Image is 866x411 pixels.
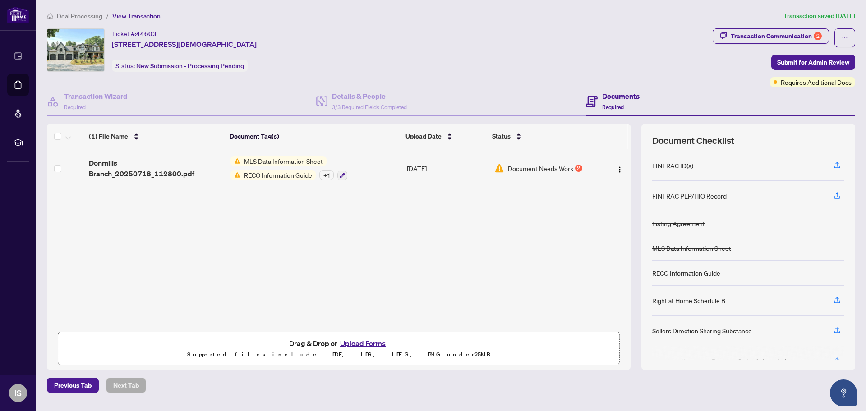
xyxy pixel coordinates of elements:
div: + 1 [319,170,334,180]
th: Status [488,124,597,149]
span: 44603 [136,30,157,38]
button: Submit for Admin Review [771,55,855,70]
button: Open asap [830,379,857,406]
span: ellipsis [842,35,848,41]
span: Document Needs Work [508,163,573,173]
h4: Details & People [332,91,407,102]
div: Status: [112,60,248,72]
span: Deal Processing [57,12,102,20]
button: Logo [613,161,627,175]
span: Upload Date [405,131,442,141]
span: RECO Information Guide [240,170,316,180]
span: Required [64,104,86,111]
img: IMG-N12289732_1.jpg [47,29,104,71]
span: home [47,13,53,19]
button: Upload Forms [337,337,388,349]
img: Logo [616,166,623,173]
span: MLS Data Information Sheet [240,156,327,166]
span: Required [602,104,624,111]
button: Previous Tab [47,378,99,393]
span: Previous Tab [54,378,92,393]
span: New Submission - Processing Pending [136,62,244,70]
h4: Documents [602,91,640,102]
th: Upload Date [402,124,489,149]
div: RECO Information Guide [652,268,720,278]
div: 2 [575,165,582,172]
div: Transaction Communication [731,29,822,43]
span: [STREET_ADDRESS][DEMOGRAPHIC_DATA] [112,39,257,50]
p: Supported files include .PDF, .JPG, .JPEG, .PNG under 25 MB [64,349,614,360]
span: Donmills Branch_20250718_112800.pdf [89,157,223,179]
li: / [106,11,109,21]
div: Right at Home Schedule B [652,296,725,305]
span: View Transaction [112,12,161,20]
img: Status Icon [230,170,240,180]
img: Status Icon [230,156,240,166]
img: Document Status [494,163,504,173]
th: Document Tag(s) [226,124,402,149]
span: 3/3 Required Fields Completed [332,104,407,111]
div: MLS Data Information Sheet [652,243,731,253]
td: [DATE] [403,149,491,188]
div: Sellers Direction Sharing Substance [652,326,752,336]
article: Transaction saved [DATE] [783,11,855,21]
span: Status [492,131,511,141]
span: Submit for Admin Review [777,55,849,69]
div: Ticket #: [112,28,157,39]
div: Listing Agreement [652,218,705,228]
button: Status IconMLS Data Information SheetStatus IconRECO Information Guide+1 [230,156,347,180]
img: logo [7,7,29,23]
span: Document Checklist [652,134,734,147]
span: Drag & Drop or [289,337,388,349]
div: FINTRAC PEP/HIO Record [652,191,727,201]
button: Next Tab [106,378,146,393]
span: Drag & Drop orUpload FormsSupported files include .PDF, .JPG, .JPEG, .PNG under25MB [58,332,619,365]
button: Transaction Communication2 [713,28,829,44]
th: (1) File Name [85,124,226,149]
div: 2 [814,32,822,40]
div: FINTRAC ID(s) [652,161,693,171]
span: (1) File Name [89,131,128,141]
span: IS [14,387,22,399]
h4: Transaction Wizard [64,91,128,102]
span: Requires Additional Docs [781,77,852,87]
